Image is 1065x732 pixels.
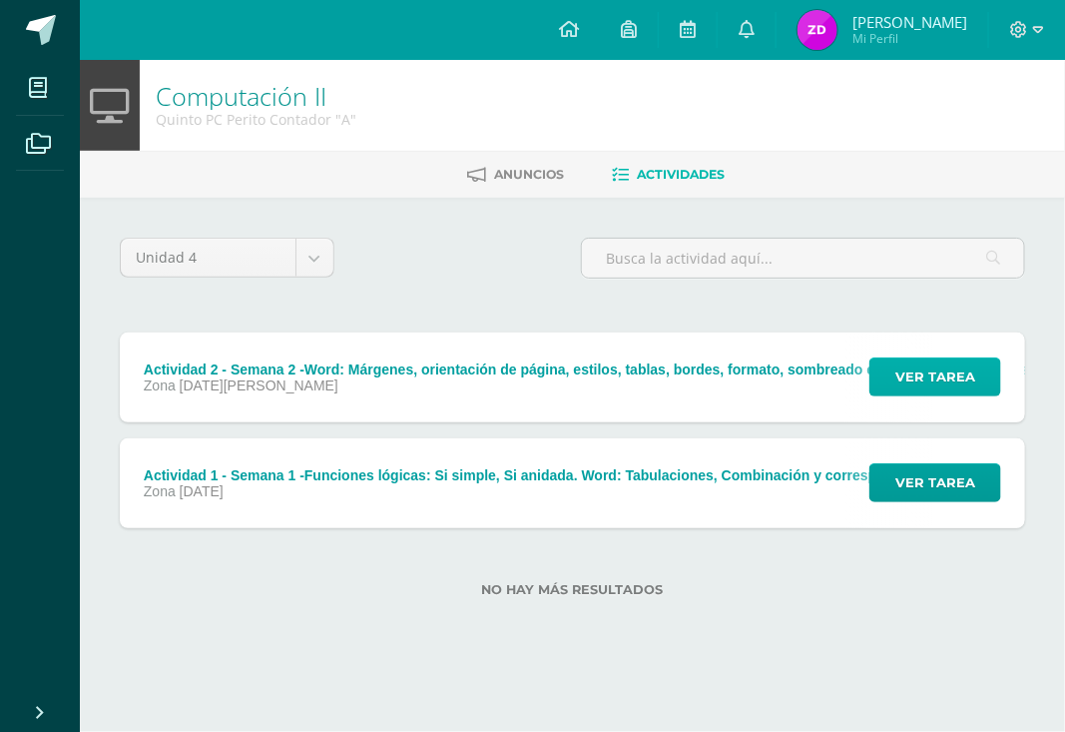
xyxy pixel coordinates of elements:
input: Busca la actividad aquí... [582,239,1025,278]
label: No hay más resultados [120,582,1025,597]
div: Actividad 1 - Semana 1 -Funciones lógicas: Si simple, Si anidada. Word: Tabulaciones, Combinación... [144,467,1011,483]
a: Anuncios [468,159,565,191]
img: bcb41ce5051f10d913aaca627b5e043e.png [798,10,837,50]
span: [DATE] [180,483,224,499]
a: Unidad 4 [121,239,333,277]
button: Ver tarea [869,358,1001,396]
span: Zona [144,483,176,499]
span: [DATE][PERSON_NAME] [180,377,338,393]
a: Computación II [156,79,326,113]
span: Zona [144,377,176,393]
span: Unidad 4 [136,239,280,277]
span: Mi Perfil [852,30,967,47]
button: Ver tarea [869,463,1001,502]
a: Actividades [613,159,726,191]
span: Ver tarea [895,359,975,395]
span: Actividades [638,167,726,182]
span: Ver tarea [895,464,975,501]
h1: Computación II [156,82,356,110]
div: Quinto PC Perito Contador 'A' [156,110,356,129]
span: Anuncios [495,167,565,182]
span: [PERSON_NAME] [852,12,967,32]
